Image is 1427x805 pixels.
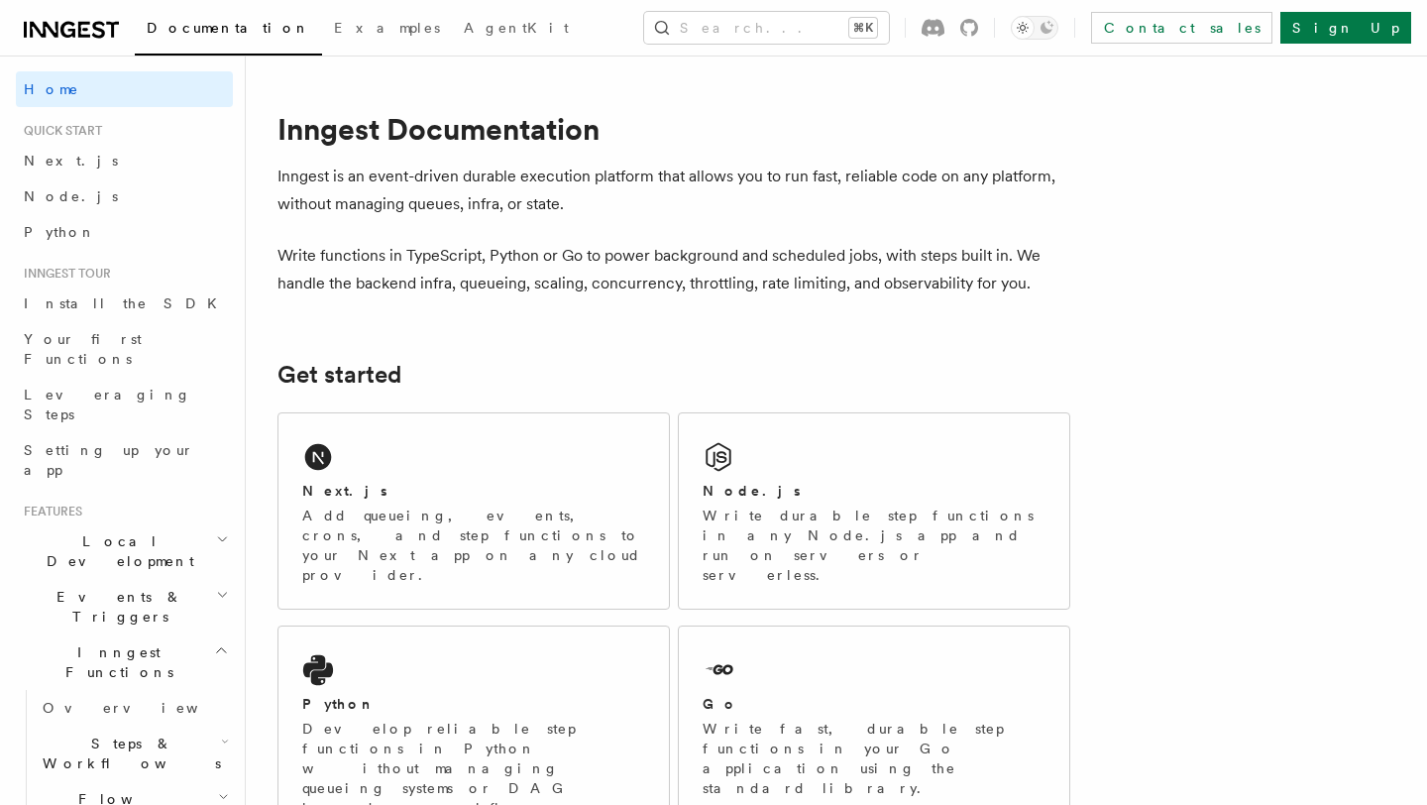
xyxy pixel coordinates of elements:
[16,432,233,488] a: Setting up your app
[135,6,322,56] a: Documentation
[1011,16,1058,40] button: Toggle dark mode
[35,726,233,781] button: Steps & Workflows
[277,242,1070,297] p: Write functions in TypeScript, Python or Go to power background and scheduled jobs, with steps bu...
[644,12,889,44] button: Search...⌘K
[277,163,1070,218] p: Inngest is an event-driven durable execution platform that allows you to run fast, reliable code ...
[464,20,569,36] span: AgentKit
[35,734,221,773] span: Steps & Workflows
[16,634,233,690] button: Inngest Functions
[703,506,1045,585] p: Write durable step functions in any Node.js app and run on servers or serverless.
[24,153,118,169] span: Next.js
[678,412,1070,610] a: Node.jsWrite durable step functions in any Node.js app and run on servers or serverless.
[849,18,877,38] kbd: ⌘K
[16,214,233,250] a: Python
[277,412,670,610] a: Next.jsAdd queueing, events, crons, and step functions to your Next app on any cloud provider.
[16,579,233,634] button: Events & Triggers
[16,642,214,682] span: Inngest Functions
[277,361,401,389] a: Get started
[35,690,233,726] a: Overview
[703,481,801,501] h2: Node.js
[16,143,233,178] a: Next.js
[147,20,310,36] span: Documentation
[703,719,1045,798] p: Write fast, durable step functions in your Go application using the standard library.
[24,188,118,204] span: Node.js
[16,377,233,432] a: Leveraging Steps
[43,700,247,716] span: Overview
[24,331,142,367] span: Your first Functions
[302,506,645,585] p: Add queueing, events, crons, and step functions to your Next app on any cloud provider.
[16,286,233,321] a: Install the SDK
[16,321,233,377] a: Your first Functions
[24,442,194,478] span: Setting up your app
[1280,12,1411,44] a: Sign Up
[302,481,387,501] h2: Next.js
[16,587,216,627] span: Events & Triggers
[16,71,233,107] a: Home
[24,295,229,311] span: Install the SDK
[24,224,96,240] span: Python
[16,178,233,214] a: Node.js
[302,694,376,714] h2: Python
[452,6,581,54] a: AgentKit
[16,531,216,571] span: Local Development
[1091,12,1272,44] a: Contact sales
[16,266,111,282] span: Inngest tour
[277,111,1070,147] h1: Inngest Documentation
[334,20,440,36] span: Examples
[16,123,102,139] span: Quick start
[322,6,452,54] a: Examples
[703,694,738,714] h2: Go
[24,387,191,422] span: Leveraging Steps
[16,504,82,519] span: Features
[24,79,79,99] span: Home
[16,523,233,579] button: Local Development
